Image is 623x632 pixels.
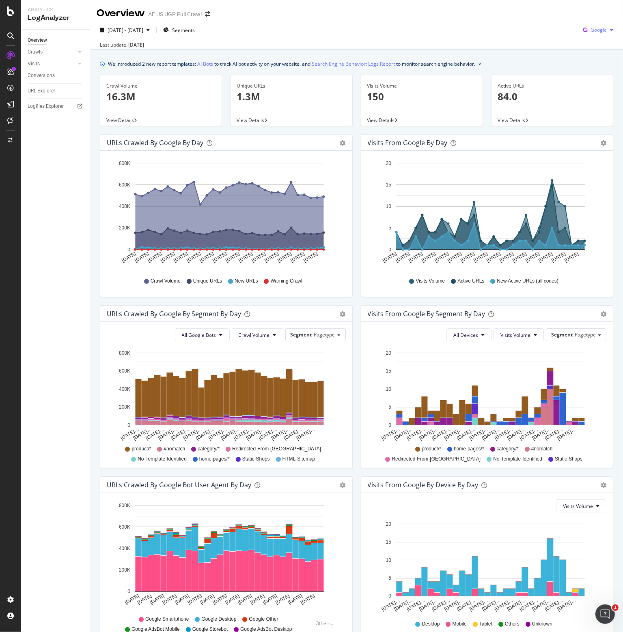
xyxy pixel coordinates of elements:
text: [DATE] [300,593,316,606]
div: A chart. [107,499,343,612]
p: 16.3M [106,90,216,103]
text: [DATE] [237,593,253,606]
div: gear [340,311,346,317]
a: AI Bots [197,60,213,68]
text: [DATE] [263,251,280,264]
text: 800K [119,503,130,508]
text: 20 [386,521,391,527]
span: Pagetype [575,331,596,338]
text: [DATE] [121,251,137,264]
svg: A chart. [107,157,343,270]
span: product/* [422,446,441,452]
button: close banner [476,58,483,70]
text: [DATE] [287,593,303,606]
span: All Google Bots [182,332,216,338]
span: Google Other [249,616,278,623]
div: Overview [97,6,145,20]
span: Redirected-From-[GEOGRAPHIC_DATA] [232,446,321,452]
div: gear [340,482,346,488]
span: Static-Shops [242,456,270,463]
text: [DATE] [198,251,215,264]
text: 0 [388,593,391,599]
button: All Google Bots [175,328,230,341]
text: [DATE] [250,251,267,264]
text: 600K [119,368,130,374]
span: Visits Volume [563,503,593,510]
a: Conversions [28,71,84,80]
text: [DATE] [276,251,293,264]
span: HTML-Sitemap [282,456,315,463]
div: URL Explorer [28,87,55,95]
span: Segment [291,331,312,338]
span: Segment [551,331,573,338]
div: gear [601,311,606,317]
text: [DATE] [212,593,228,606]
text: [DATE] [274,593,291,606]
div: Visits Volume [367,82,476,90]
span: No-Template-Identified [493,456,542,463]
div: info banner [100,60,613,68]
text: [DATE] [485,251,502,264]
text: 600K [119,182,130,188]
text: [DATE] [160,251,176,264]
text: [DATE] [524,251,541,264]
text: [DATE] [394,251,411,264]
text: 10 [386,204,391,209]
span: category/* [497,446,519,452]
div: [DATE] [128,41,144,49]
div: Overview [28,36,47,45]
text: 400K [119,204,130,209]
a: Visits [28,60,76,68]
button: Google [580,24,617,36]
text: 15 [386,368,391,374]
text: [DATE] [149,593,165,606]
button: [DATE] - [DATE] [97,24,153,36]
svg: A chart. [368,157,604,270]
a: URL Explorer [28,87,84,95]
text: [DATE] [199,593,216,606]
div: Unique URLs [237,82,346,90]
text: [DATE] [407,251,424,264]
span: Google [591,26,607,33]
span: New Active URLs (all codes) [497,278,558,285]
div: Analytics [28,6,83,13]
div: Visits from Google By Segment By Day [368,310,485,318]
span: New URLs [235,278,258,285]
text: [DATE] [136,593,153,606]
text: [DATE] [224,593,241,606]
span: Segments [172,27,195,34]
text: 20 [386,350,391,356]
a: Overview [28,36,84,45]
svg: A chart. [368,519,604,613]
div: arrow-right-arrow-left [205,11,210,17]
text: [DATE] [446,251,463,264]
span: Visits Volume [500,332,530,338]
div: A chart. [107,348,343,442]
span: Active URLs [457,278,484,285]
text: [DATE] [262,593,278,606]
span: Redirected-From-[GEOGRAPHIC_DATA] [392,456,481,463]
p: 150 [367,90,476,103]
span: View Details [367,117,395,124]
text: 0 [127,247,130,253]
div: AE US UGP Full Crawl [148,10,202,18]
span: category/* [198,446,220,452]
text: [DATE] [249,593,265,606]
text: 200K [119,404,130,410]
text: [DATE] [382,251,398,264]
a: Logfiles Explorer [28,102,84,111]
text: 0 [388,422,391,428]
text: 0 [127,422,130,428]
div: gear [340,140,346,146]
text: [DATE] [124,593,140,606]
p: 1.3M [237,90,346,103]
text: [DATE] [162,593,178,606]
text: 5 [388,404,391,410]
text: [DATE] [147,251,163,264]
span: Crawl Volume [151,278,181,285]
text: [DATE] [563,251,580,264]
div: Visits from Google by day [368,139,448,147]
text: [DATE] [237,251,254,264]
